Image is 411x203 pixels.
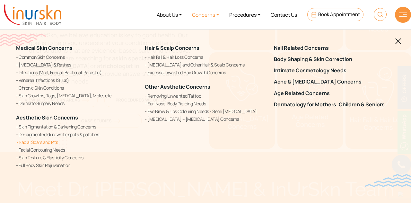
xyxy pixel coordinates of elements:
[395,38,401,44] img: blackclosed
[274,101,395,108] a: Dermatology for Mothers, Children & Seniors
[266,3,302,27] a: Contact Us
[16,92,137,99] a: Skin Growths, Tags, [MEDICAL_DATA], Moles etc.
[145,61,266,68] a: [MEDICAL_DATA] and Other Hair & Scalp Concerns
[145,54,266,60] a: Hair Fall & Hair Loss Concerns
[16,154,137,161] a: Skin Texture & Elasticity Concerns
[145,116,266,122] a: [MEDICAL_DATA] – [MEDICAL_DATA] Concerns
[187,3,224,27] a: Concerns
[399,13,407,17] img: hamLine.svg
[16,69,137,76] a: Infections (Viral, Fungal, Bacterial, Parasitic)
[16,131,137,138] a: De-pigmented skin, white spots & patches
[16,123,137,130] a: Skin Pigmentation & Darkening Concerns
[16,114,78,121] a: Aesthetic Skin Concerns
[16,162,137,169] a: Full Body Skin Rejuvenation
[16,61,137,68] a: [MEDICAL_DATA] & Rashes
[16,44,73,51] a: Medical Skin Concerns
[274,90,395,96] a: Age Related Concerns
[16,146,137,153] a: Facial Contouring Needs
[4,4,61,25] img: inurskn-logo
[145,93,266,99] a: Removing Unwanted Tattoo
[274,79,395,85] a: Acne & [MEDICAL_DATA] Concerns
[374,8,387,21] img: HeaderSearch
[16,139,137,146] a: Facial Scars and Pits
[274,45,395,51] a: Nail Related Concerns
[16,54,137,60] a: Common Skin Concerns
[145,100,266,107] a: Ear, Nose, Body Piercing Needs
[365,174,411,187] img: bluewave
[152,3,187,27] a: About Us
[145,108,266,115] a: Eye Brow & Lips Colouring Needs - Semi [MEDICAL_DATA]
[145,69,266,76] a: Excess/Unwanted Hair Growth Concerns
[274,67,395,74] a: Intimate Cosmetology Needs
[16,77,137,84] a: Venereal Infections (STDs)
[145,83,210,90] a: Other Aesthetic Concerns
[318,11,360,18] span: Book Appointment
[16,100,137,107] a: Dermato Surgery Needs
[145,44,199,51] a: Hair & Scalp Concerns
[16,84,137,91] a: Chronic Skin Conditions
[307,8,363,21] a: Book Appointment
[224,3,266,27] a: Procedures
[274,56,395,62] a: Body Shaping & Skin Correction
